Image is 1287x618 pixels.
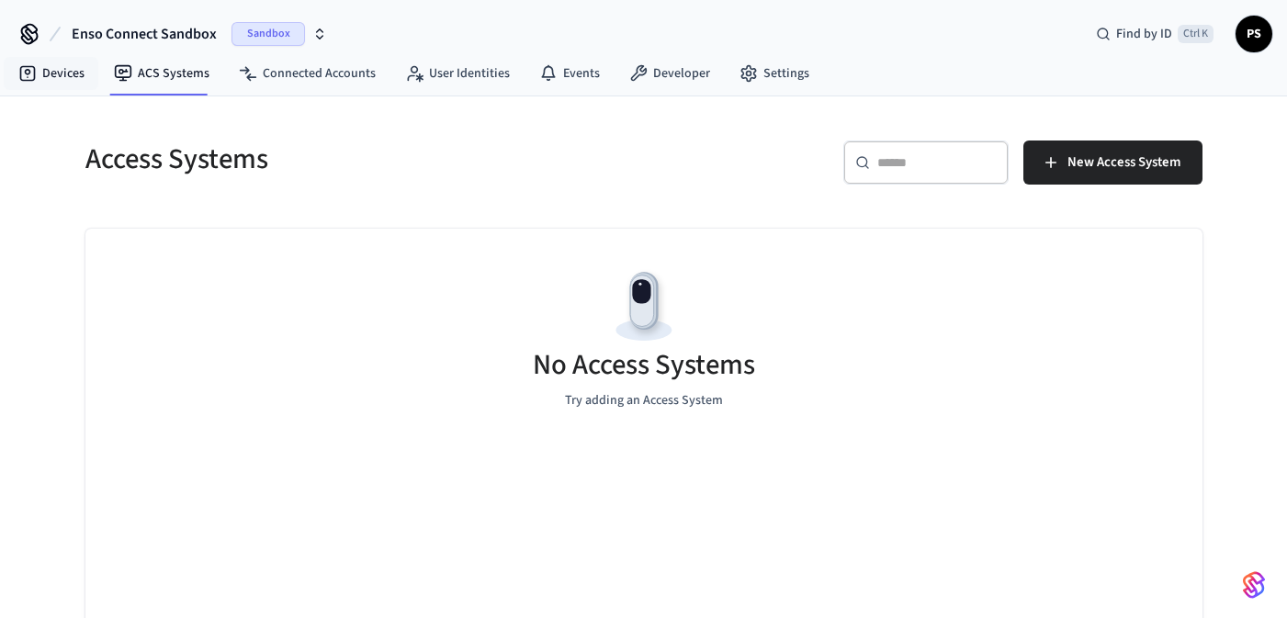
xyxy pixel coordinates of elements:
[224,57,390,90] a: Connected Accounts
[565,391,723,410] p: Try adding an Access System
[4,57,99,90] a: Devices
[1236,16,1272,52] button: PS
[1243,570,1265,600] img: SeamLogoGradient.69752ec5.svg
[390,57,525,90] a: User Identities
[1023,140,1202,185] button: New Access System
[1178,25,1214,43] span: Ctrl K
[1116,25,1172,43] span: Find by ID
[725,57,824,90] a: Settings
[603,265,685,348] img: Devices Empty State
[99,57,224,90] a: ACS Systems
[533,346,755,384] h5: No Access Systems
[1081,17,1228,51] div: Find by IDCtrl K
[525,57,615,90] a: Events
[1237,17,1270,51] span: PS
[85,140,633,178] h5: Access Systems
[1067,151,1180,174] span: New Access System
[615,57,725,90] a: Developer
[231,22,305,46] span: Sandbox
[72,23,217,45] span: Enso Connect Sandbox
